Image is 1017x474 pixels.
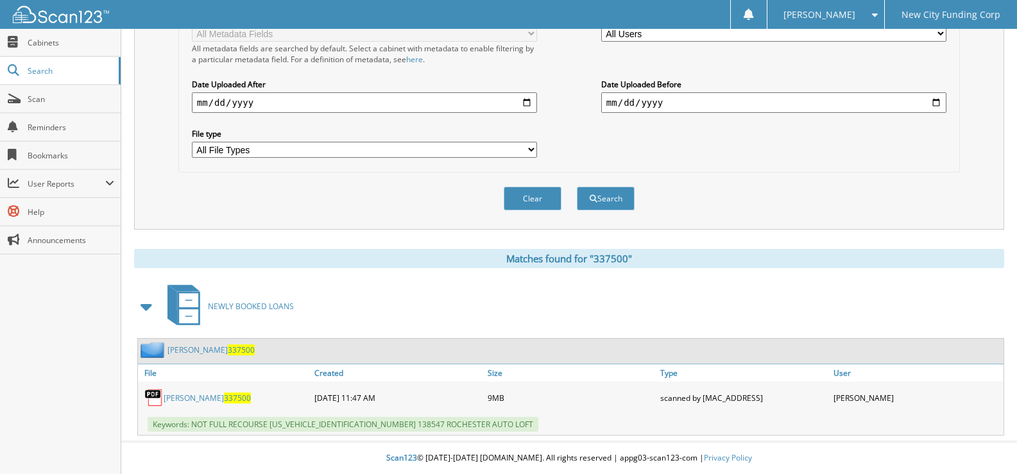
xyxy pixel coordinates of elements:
[134,249,1004,268] div: Matches found for "337500"
[28,150,114,161] span: Bookmarks
[164,393,251,403] a: [PERSON_NAME]337500
[28,122,114,133] span: Reminders
[28,65,112,76] span: Search
[28,37,114,48] span: Cabinets
[311,385,484,411] div: [DATE] 11:47 AM
[144,388,164,407] img: PDF.png
[484,385,658,411] div: 9MB
[228,344,255,355] span: 337500
[577,187,635,210] button: Search
[953,412,1017,474] iframe: Chat Widget
[601,79,946,90] label: Date Uploaded Before
[28,178,105,189] span: User Reports
[208,301,294,312] span: NEWLY BOOKED LOANS
[192,128,537,139] label: File type
[406,54,423,65] a: here
[902,11,1000,19] span: New City Funding Corp
[311,364,484,382] a: Created
[192,92,537,113] input: start
[28,207,114,217] span: Help
[830,364,1004,382] a: User
[28,94,114,105] span: Scan
[830,385,1004,411] div: [PERSON_NAME]
[657,364,830,382] a: Type
[28,235,114,246] span: Announcements
[13,6,109,23] img: scan123-logo-white.svg
[141,342,167,358] img: folder2.png
[160,281,294,332] a: NEWLY BOOKED LOANS
[504,187,561,210] button: Clear
[657,385,830,411] div: scanned by [MAC_ADDRESS]
[484,364,658,382] a: Size
[224,393,251,403] span: 337500
[167,344,255,355] a: [PERSON_NAME]337500
[192,79,537,90] label: Date Uploaded After
[148,417,538,432] span: Keywords: NOT FULL RECOURSE [US_VEHICLE_IDENTIFICATION_NUMBER] 138547 ROCHESTER AUTO LOFT
[601,92,946,113] input: end
[192,43,537,65] div: All metadata fields are searched by default. Select a cabinet with metadata to enable filtering b...
[138,364,311,382] a: File
[783,11,855,19] span: [PERSON_NAME]
[386,452,417,463] span: Scan123
[704,452,752,463] a: Privacy Policy
[121,443,1017,474] div: © [DATE]-[DATE] [DOMAIN_NAME]. All rights reserved | appg03-scan123-com |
